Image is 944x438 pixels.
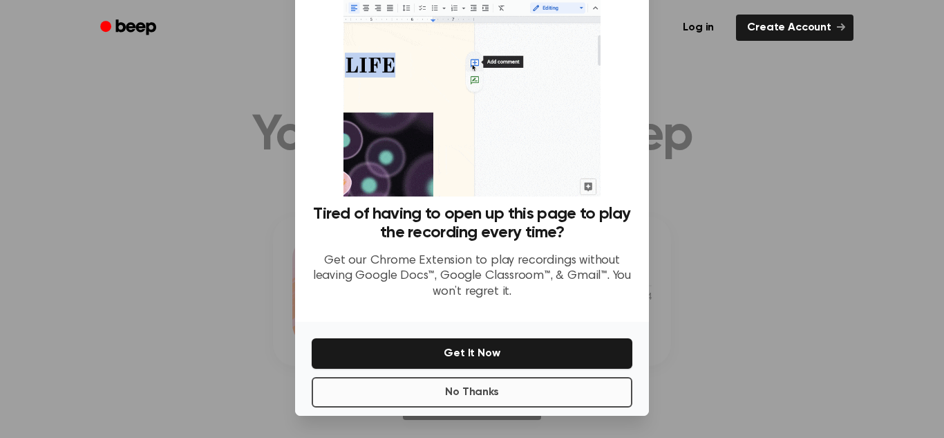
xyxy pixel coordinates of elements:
a: Beep [91,15,169,42]
button: No Thanks [312,377,632,408]
a: Log in [669,12,728,44]
a: Create Account [736,15,853,41]
p: Get our Chrome Extension to play recordings without leaving Google Docs™, Google Classroom™, & Gm... [312,253,632,300]
button: Get It Now [312,338,632,369]
h3: Tired of having to open up this page to play the recording every time? [312,205,632,242]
